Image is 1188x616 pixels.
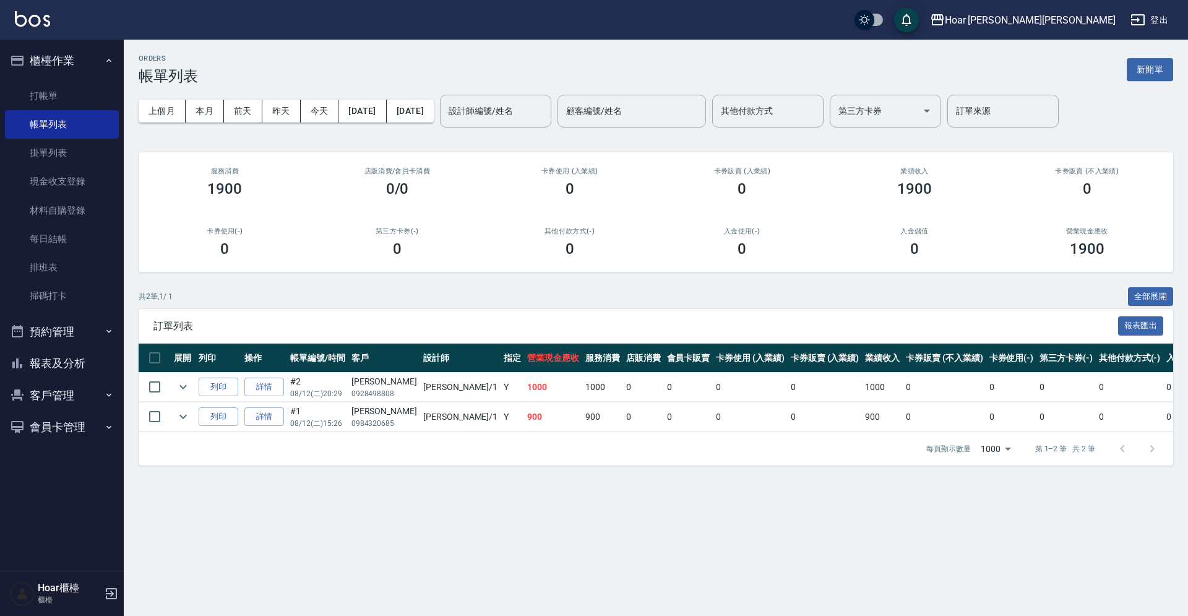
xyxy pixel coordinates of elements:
[664,373,713,402] td: 0
[5,316,119,348] button: 預約管理
[498,167,641,175] h2: 卡券使用 (入業績)
[5,282,119,310] a: 掃碼打卡
[5,45,119,77] button: 櫃檯作業
[566,240,574,258] h3: 0
[1127,63,1173,75] a: 新開單
[976,432,1015,466] div: 1000
[498,227,641,235] h2: 其他付款方式(-)
[351,418,417,429] p: 0984320685
[566,180,574,197] h3: 0
[420,344,501,373] th: 設計師
[5,82,119,110] a: 打帳單
[139,54,198,63] h2: ORDERS
[986,344,1037,373] th: 卡券使用(-)
[301,100,339,123] button: 今天
[903,402,986,432] td: 0
[241,344,287,373] th: 操作
[420,373,501,402] td: [PERSON_NAME] /1
[290,388,345,399] p: 08/12 (二) 20:29
[15,11,50,27] img: Logo
[351,375,417,388] div: [PERSON_NAME]
[262,100,301,123] button: 昨天
[199,407,238,427] button: 列印
[220,240,229,258] h3: 0
[348,344,420,373] th: 客戶
[1128,287,1174,306] button: 全部展開
[623,373,664,402] td: 0
[290,418,345,429] p: 08/12 (二) 15:26
[139,67,198,85] h3: 帳單列表
[153,167,296,175] h3: 服務消費
[664,402,713,432] td: 0
[10,581,35,606] img: Person
[664,344,713,373] th: 會員卡販賣
[713,402,788,432] td: 0
[1127,58,1173,81] button: 新開單
[1083,180,1091,197] h3: 0
[393,240,402,258] h3: 0
[738,180,746,197] h3: 0
[139,100,186,123] button: 上個月
[843,227,986,235] h2: 入金儲值
[351,405,417,418] div: [PERSON_NAME]
[1035,443,1095,454] p: 第 1–2 筆 共 2 筆
[244,378,284,397] a: 詳情
[623,344,664,373] th: 店販消費
[582,373,623,402] td: 1000
[843,167,986,175] h2: 業績收入
[386,180,409,197] h3: 0/0
[925,7,1121,33] button: Hoar [PERSON_NAME][PERSON_NAME]
[945,12,1116,28] div: Hoar [PERSON_NAME][PERSON_NAME]
[524,373,582,402] td: 1000
[196,344,241,373] th: 列印
[903,344,986,373] th: 卡券販賣 (不入業績)
[287,373,348,402] td: #2
[1015,227,1158,235] h2: 營業現金應收
[1118,316,1164,336] button: 報表匯出
[862,373,903,402] td: 1000
[501,373,524,402] td: Y
[671,227,814,235] h2: 入金使用(-)
[713,344,788,373] th: 卡券使用 (入業績)
[38,594,101,605] p: 櫃檯
[1015,167,1158,175] h2: 卡券販賣 (不入業績)
[199,378,238,397] button: 列印
[501,402,524,432] td: Y
[582,402,623,432] td: 900
[287,402,348,432] td: #1
[738,240,746,258] h3: 0
[326,167,469,175] h2: 店販消費 /會員卡消費
[174,378,192,396] button: expand row
[986,373,1037,402] td: 0
[5,225,119,253] a: 每日結帳
[986,402,1037,432] td: 0
[387,100,434,123] button: [DATE]
[139,291,173,302] p: 共 2 筆, 1 / 1
[224,100,262,123] button: 前天
[524,344,582,373] th: 營業現金應收
[5,347,119,380] button: 報表及分析
[351,388,417,399] p: 0928498808
[174,407,192,426] button: expand row
[287,344,348,373] th: 帳單編號/時間
[326,227,469,235] h2: 第三方卡券(-)
[917,101,937,121] button: Open
[5,139,119,167] a: 掛單列表
[5,253,119,282] a: 排班表
[1096,373,1164,402] td: 0
[1036,373,1096,402] td: 0
[1126,9,1173,32] button: 登出
[5,167,119,196] a: 現金收支登錄
[894,7,919,32] button: save
[862,402,903,432] td: 900
[501,344,524,373] th: 指定
[788,344,863,373] th: 卡券販賣 (入業績)
[5,196,119,225] a: 材料自購登錄
[903,373,986,402] td: 0
[1096,402,1164,432] td: 0
[788,373,863,402] td: 0
[926,443,971,454] p: 每頁顯示數量
[153,227,296,235] h2: 卡券使用(-)
[207,180,242,197] h3: 1900
[153,320,1118,332] span: 訂單列表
